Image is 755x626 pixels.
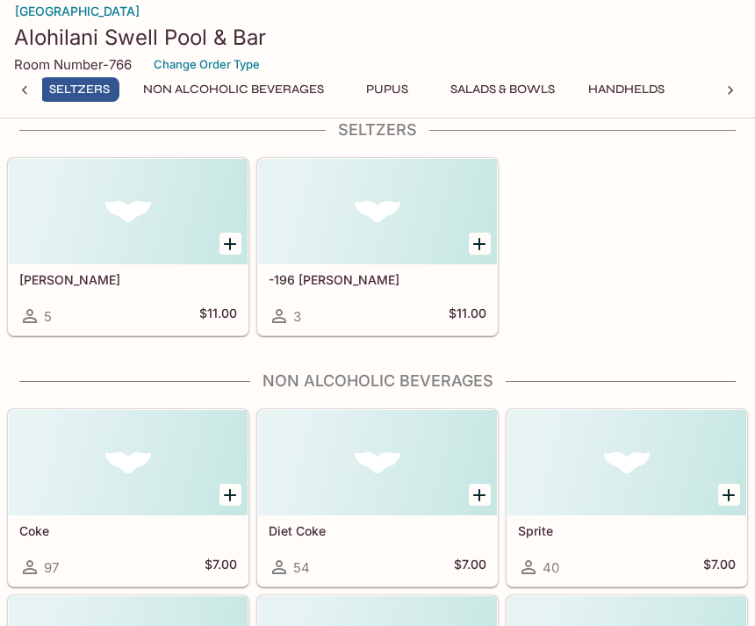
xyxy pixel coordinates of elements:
[269,523,486,538] h5: Diet Coke
[8,409,248,586] a: Coke97$7.00
[19,272,237,287] h5: [PERSON_NAME]
[518,523,736,538] h5: Sprite
[269,272,486,287] h5: -196 [PERSON_NAME]
[703,557,736,578] h5: $7.00
[507,410,746,515] div: Sprite
[7,371,748,391] h4: Non Alcoholic Beverages
[469,484,491,506] button: Add Diet Coke
[14,56,132,73] p: Room Number-766
[348,77,427,102] button: Pupus
[258,159,497,264] div: -196 Seltzer
[205,557,237,578] h5: $7.00
[133,77,334,102] button: Non Alcoholic Beverages
[449,306,486,327] h5: $11.00
[9,410,248,515] div: Coke
[146,51,268,78] button: Change Order Type
[40,77,119,102] button: Seltzers
[44,559,59,576] span: 97
[219,233,241,255] button: Add Maui Seltzer
[507,409,747,586] a: Sprite40$7.00
[257,158,498,335] a: -196 [PERSON_NAME]3$11.00
[293,559,310,576] span: 54
[19,523,237,538] h5: Coke
[199,306,237,327] h5: $11.00
[293,308,301,325] span: 3
[258,410,497,515] div: Diet Coke
[219,484,241,506] button: Add Coke
[543,559,559,576] span: 40
[579,77,674,102] button: Handhelds
[8,158,248,335] a: [PERSON_NAME]5$11.00
[718,484,740,506] button: Add Sprite
[44,308,52,325] span: 5
[9,159,248,264] div: Maui Seltzer
[454,557,486,578] h5: $7.00
[469,233,491,255] button: Add -196 Seltzer
[441,77,564,102] button: Salads & Bowls
[14,24,741,51] h3: Alohilani Swell Pool & Bar
[7,120,748,140] h4: Seltzers
[257,409,498,586] a: Diet Coke54$7.00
